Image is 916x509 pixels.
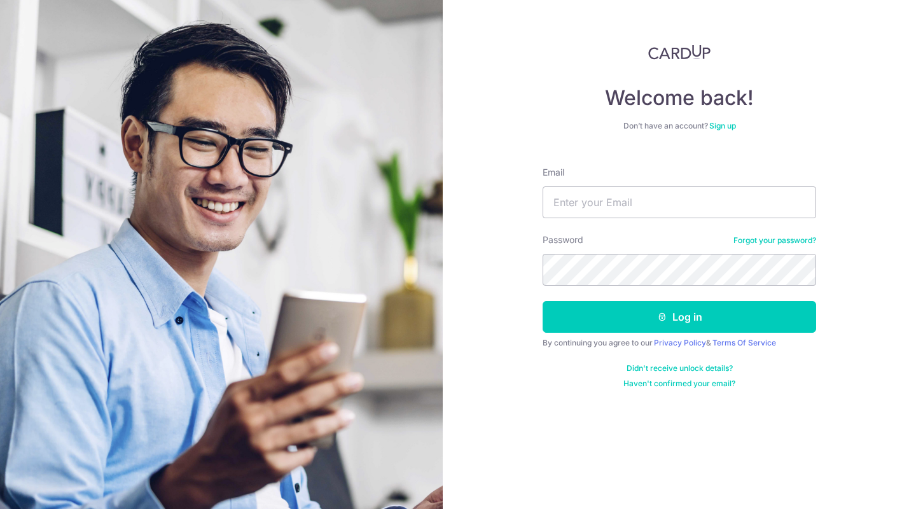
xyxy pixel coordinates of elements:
[543,166,564,179] label: Email
[712,338,776,347] a: Terms Of Service
[623,379,735,389] a: Haven't confirmed your email?
[543,85,816,111] h4: Welcome back!
[543,186,816,218] input: Enter your Email
[654,338,706,347] a: Privacy Policy
[648,45,711,60] img: CardUp Logo
[543,121,816,131] div: Don’t have an account?
[627,363,733,373] a: Didn't receive unlock details?
[543,301,816,333] button: Log in
[543,338,816,348] div: By continuing you agree to our &
[543,234,583,246] label: Password
[733,235,816,246] a: Forgot your password?
[709,121,736,130] a: Sign up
